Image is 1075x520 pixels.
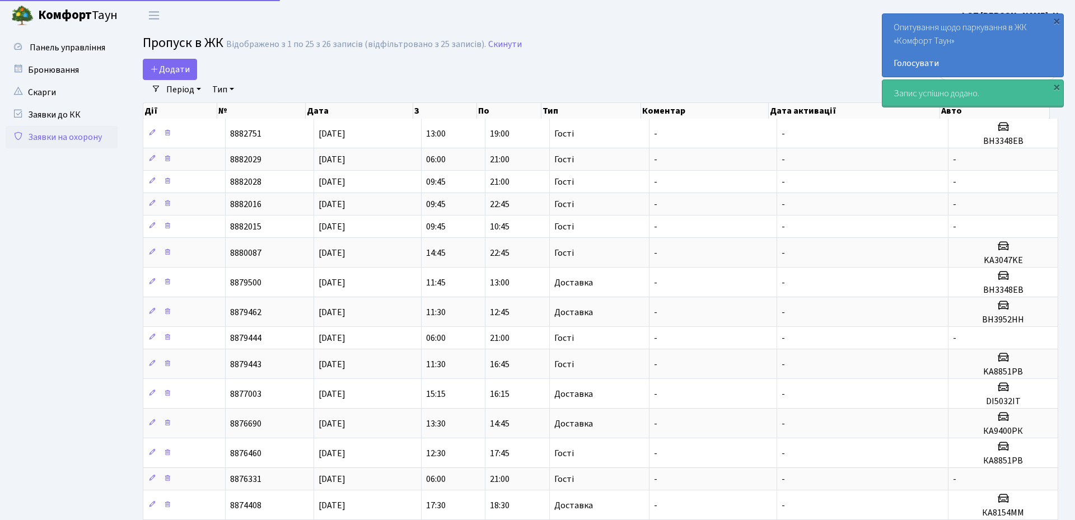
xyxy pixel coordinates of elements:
[641,103,769,119] th: Коментар
[654,128,657,140] span: -
[230,153,261,166] span: 8882029
[554,249,574,257] span: Гості
[319,128,345,140] span: [DATE]
[319,198,345,210] span: [DATE]
[554,155,574,164] span: Гості
[654,473,657,485] span: -
[554,475,574,484] span: Гості
[953,396,1053,407] h5: DI5032IT
[782,153,785,166] span: -
[541,103,641,119] th: Тип
[782,306,785,318] span: -
[953,426,1053,437] h5: КА9400РК
[426,418,446,430] span: 13:30
[319,277,345,289] span: [DATE]
[6,81,118,104] a: Скарги
[953,255,1053,266] h5: KA3047KE
[230,388,261,400] span: 8877003
[143,59,197,80] a: Додати
[6,126,118,148] a: Заявки на охорону
[654,221,657,233] span: -
[490,473,510,485] span: 21:00
[554,419,593,428] span: Доставка
[654,388,657,400] span: -
[554,360,574,369] span: Гості
[940,103,1050,119] th: Авто
[319,473,345,485] span: [DATE]
[490,277,510,289] span: 13:00
[426,473,446,485] span: 06:00
[426,499,446,512] span: 17:30
[960,9,1062,22] a: ФОП [PERSON_NAME]. Н.
[782,247,785,259] span: -
[554,129,574,138] span: Гості
[953,136,1053,147] h5: ВН3348ЕВ
[782,332,785,344] span: -
[654,176,657,188] span: -
[143,33,223,53] span: Пропуск в ЖК
[654,247,657,259] span: -
[490,198,510,210] span: 22:45
[208,80,239,99] a: Тип
[654,277,657,289] span: -
[38,6,92,24] b: Комфорт
[490,358,510,371] span: 16:45
[230,306,261,318] span: 8879462
[1051,81,1062,92] div: ×
[554,222,574,231] span: Гості
[319,153,345,166] span: [DATE]
[490,418,510,430] span: 14:45
[654,306,657,318] span: -
[150,63,190,76] span: Додати
[490,153,510,166] span: 21:00
[426,388,446,400] span: 15:15
[554,200,574,209] span: Гості
[230,221,261,233] span: 8882015
[654,358,657,371] span: -
[953,285,1053,296] h5: ВН3348ЕВ
[38,6,118,25] span: Таун
[426,447,446,460] span: 12:30
[953,198,956,210] span: -
[11,4,34,27] img: logo.png
[230,332,261,344] span: 8879444
[490,247,510,259] span: 22:45
[782,358,785,371] span: -
[490,447,510,460] span: 17:45
[319,306,345,318] span: [DATE]
[143,103,217,119] th: Дії
[319,358,345,371] span: [DATE]
[490,306,510,318] span: 12:45
[30,41,105,54] span: Панель управління
[953,332,956,344] span: -
[782,176,785,188] span: -
[654,418,657,430] span: -
[426,306,446,318] span: 11:30
[319,447,345,460] span: [DATE]
[782,388,785,400] span: -
[426,247,446,259] span: 14:45
[230,247,261,259] span: 8880087
[426,332,446,344] span: 06:00
[230,176,261,188] span: 8882028
[319,332,345,344] span: [DATE]
[953,315,1053,325] h5: ВН3952НН
[782,277,785,289] span: -
[554,308,593,317] span: Доставка
[230,277,261,289] span: 8879500
[654,153,657,166] span: -
[953,508,1053,518] h5: КА8154ММ
[782,499,785,512] span: -
[894,57,1052,70] a: Голосувати
[782,418,785,430] span: -
[230,473,261,485] span: 8876331
[490,176,510,188] span: 21:00
[426,153,446,166] span: 06:00
[953,456,1053,466] h5: КА8851РВ
[413,103,477,119] th: З
[953,473,956,485] span: -
[230,418,261,430] span: 8876690
[960,10,1062,22] b: ФОП [PERSON_NAME]. Н.
[490,499,510,512] span: 18:30
[769,103,941,119] th: Дата активації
